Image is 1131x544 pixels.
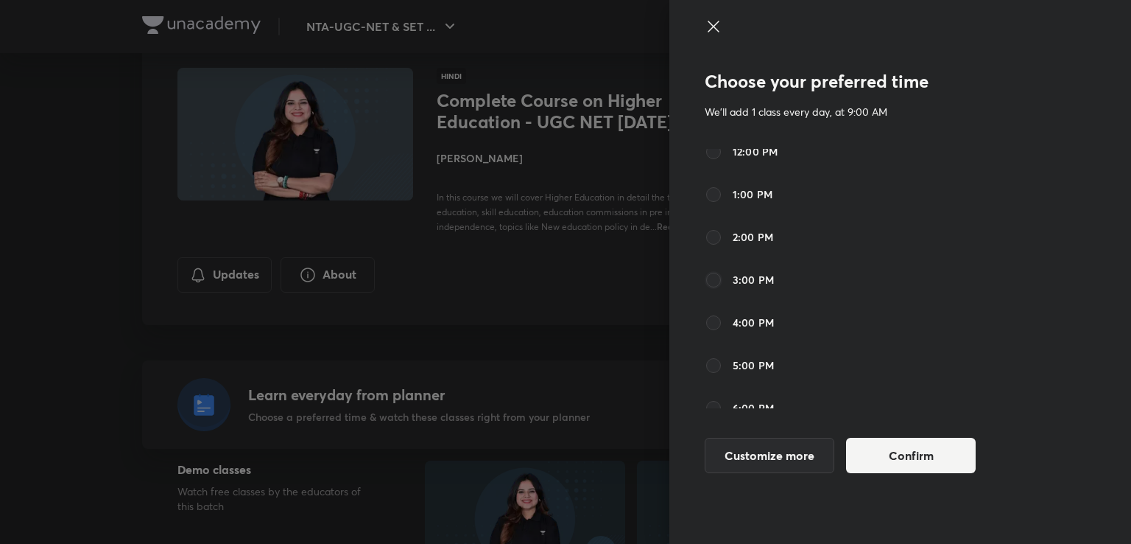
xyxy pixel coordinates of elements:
[733,358,774,373] span: 5:00 PM
[733,315,774,330] span: 4:00 PM
[846,438,976,473] button: Confirm
[733,144,778,159] span: 12:00 PM
[733,229,773,245] span: 2:00 PM
[705,104,1011,119] p: We'll add 1 class every day, at 9:00 AM
[705,438,834,473] button: Customize more
[733,400,774,416] span: 6:00 PM
[705,71,1011,92] h3: Choose your preferred time
[733,272,774,287] span: 3:00 PM
[733,186,772,202] span: 1:00 PM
